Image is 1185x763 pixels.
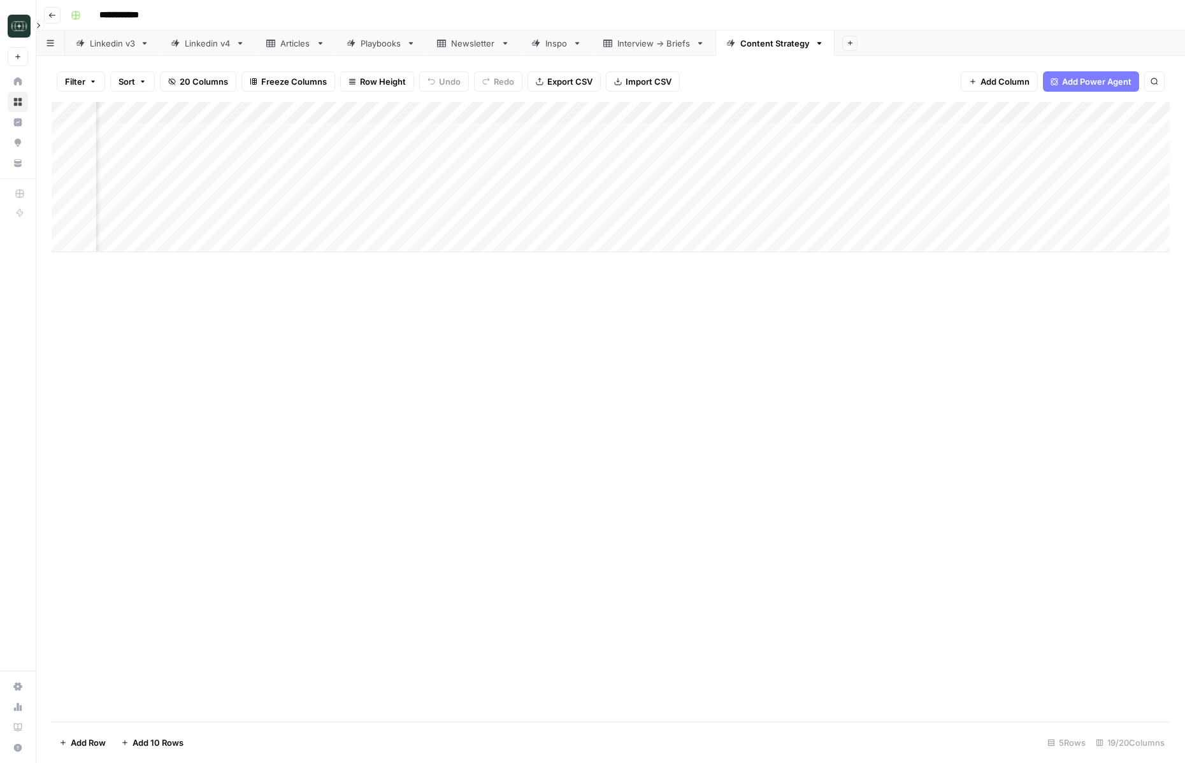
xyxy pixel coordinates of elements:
a: Browse [8,92,28,112]
button: Freeze Columns [241,71,335,92]
button: Import CSV [606,71,680,92]
div: Linkedin v4 [185,37,231,50]
a: Newsletter [426,31,521,56]
a: Opportunities [8,132,28,153]
div: Articles [280,37,311,50]
button: Sort [110,71,155,92]
div: Inspo [545,37,568,50]
span: Redo [494,75,514,88]
button: Filter [57,71,105,92]
div: 5 Rows [1042,732,1091,753]
button: Undo [419,71,469,92]
button: Redo [474,71,522,92]
img: Catalyst Logo [8,15,31,38]
div: Linkedin v3 [90,37,135,50]
span: 20 Columns [180,75,228,88]
button: Add Row [52,732,113,753]
div: Interview -> Briefs [617,37,691,50]
a: Learning Hub [8,717,28,738]
a: Your Data [8,153,28,173]
div: 19/20 Columns [1091,732,1170,753]
button: Add Column [961,71,1038,92]
button: Row Height [340,71,414,92]
span: Export CSV [547,75,592,88]
button: Workspace: Catalyst [8,10,28,42]
a: Settings [8,676,28,697]
a: Playbooks [336,31,426,56]
a: Linkedin v4 [160,31,255,56]
button: Add 10 Rows [113,732,191,753]
span: Add 10 Rows [133,736,183,749]
a: Interview -> Briefs [592,31,715,56]
span: Row Height [360,75,406,88]
a: Articles [255,31,336,56]
button: Help + Support [8,738,28,758]
span: Undo [439,75,461,88]
a: Usage [8,697,28,717]
span: Filter [65,75,85,88]
button: Add Power Agent [1043,71,1139,92]
span: Add Column [980,75,1030,88]
span: Sort [118,75,135,88]
button: Export CSV [528,71,601,92]
a: Inspo [521,31,592,56]
div: Newsletter [451,37,496,50]
a: Content Strategy [715,31,835,56]
span: Add Power Agent [1062,75,1131,88]
span: Add Row [71,736,106,749]
span: Freeze Columns [261,75,327,88]
a: Home [8,71,28,92]
a: Linkedin v3 [65,31,160,56]
a: Insights [8,112,28,132]
button: 20 Columns [160,71,236,92]
span: Import CSV [626,75,671,88]
div: Content Strategy [740,37,810,50]
div: Playbooks [361,37,401,50]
